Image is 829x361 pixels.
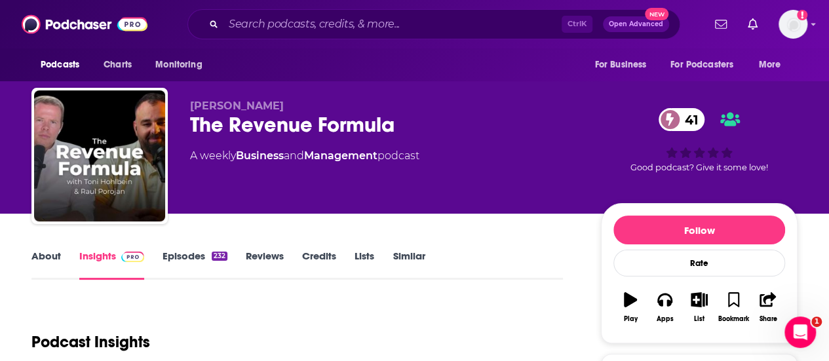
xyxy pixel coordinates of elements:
[190,100,284,112] span: [PERSON_NAME]
[797,10,807,20] svg: Add a profile image
[718,315,749,323] div: Bookmark
[562,16,592,33] span: Ctrl K
[355,250,374,280] a: Lists
[759,56,781,74] span: More
[246,250,284,280] a: Reviews
[779,10,807,39] span: Logged in as crenshawcomms
[811,316,822,327] span: 1
[779,10,807,39] button: Show profile menu
[302,250,336,280] a: Credits
[659,108,705,131] a: 41
[163,250,227,280] a: Episodes232
[645,8,668,20] span: New
[710,13,732,35] a: Show notifications dropdown
[121,252,144,262] img: Podchaser Pro
[609,21,663,28] span: Open Advanced
[759,315,777,323] div: Share
[716,284,750,331] button: Bookmark
[657,315,674,323] div: Apps
[31,332,150,352] h1: Podcast Insights
[784,316,816,348] iframe: Intercom live chat
[79,250,144,280] a: InsightsPodchaser Pro
[95,52,140,77] a: Charts
[146,52,219,77] button: open menu
[601,100,798,181] div: 41Good podcast? Give it some love!
[41,56,79,74] span: Podcasts
[751,284,785,331] button: Share
[155,56,202,74] span: Monitoring
[750,52,798,77] button: open menu
[31,52,96,77] button: open menu
[672,108,705,131] span: 41
[393,250,425,280] a: Similar
[585,52,663,77] button: open menu
[630,162,768,172] span: Good podcast? Give it some love!
[31,250,61,280] a: About
[236,149,284,162] a: Business
[624,315,638,323] div: Play
[694,315,704,323] div: List
[223,14,562,35] input: Search podcasts, credits, & more...
[662,52,752,77] button: open menu
[212,252,227,261] div: 232
[742,13,763,35] a: Show notifications dropdown
[190,148,419,164] div: A weekly podcast
[779,10,807,39] img: User Profile
[613,216,785,244] button: Follow
[603,16,669,32] button: Open AdvancedNew
[304,149,377,162] a: Management
[647,284,682,331] button: Apps
[104,56,132,74] span: Charts
[34,90,165,221] img: The Revenue Formula
[613,284,647,331] button: Play
[594,56,646,74] span: For Business
[284,149,304,162] span: and
[682,284,716,331] button: List
[22,12,147,37] img: Podchaser - Follow, Share and Rate Podcasts
[187,9,680,39] div: Search podcasts, credits, & more...
[670,56,733,74] span: For Podcasters
[613,250,785,276] div: Rate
